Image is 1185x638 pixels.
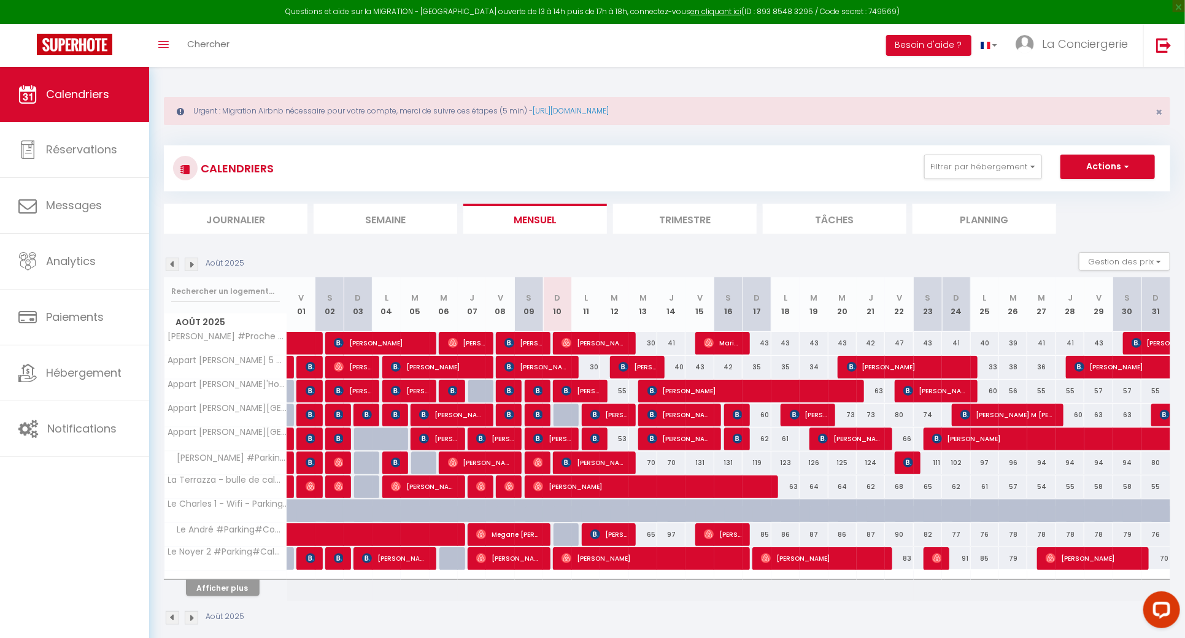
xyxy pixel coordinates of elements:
div: 94 [1084,452,1113,474]
span: [PERSON_NAME] et [PERSON_NAME] [562,379,599,402]
div: 78 [999,523,1027,546]
div: 64 [828,475,857,498]
div: 43 [828,332,857,355]
span: [PERSON_NAME] [619,355,656,379]
span: [PERSON_NAME] [391,379,428,402]
div: 38 [999,356,1027,379]
div: 56 [999,380,1027,402]
div: 62 [857,475,885,498]
div: 66 [885,428,913,450]
th: 17 [743,277,771,332]
div: 76 [971,523,999,546]
span: Hébergement [46,365,122,380]
th: 30 [1113,277,1141,332]
abbr: M [611,292,618,304]
span: [PERSON_NAME] [306,427,315,450]
span: [PERSON_NAME] [704,523,741,546]
abbr: V [1096,292,1102,304]
p: Août 2025 [206,258,244,269]
abbr: J [469,292,474,304]
abbr: D [1153,292,1159,304]
div: 78 [1084,523,1113,546]
img: Super Booking [37,34,112,55]
th: 04 [372,277,401,332]
div: 57 [999,475,1027,498]
button: Filtrer par hébergement [924,155,1042,179]
div: 34 [800,356,828,379]
th: 19 [800,277,828,332]
abbr: D [953,292,959,304]
abbr: S [327,292,333,304]
th: 16 [714,277,743,332]
li: Trimestre [613,204,757,234]
abbr: S [1124,292,1130,304]
div: 62 [743,428,771,450]
div: 74 [914,404,942,426]
div: 90 [885,523,913,546]
span: [PERSON_NAME] [334,475,343,498]
div: 47 [885,332,913,355]
span: [PERSON_NAME] [334,379,371,402]
span: [PERSON_NAME] [476,547,542,570]
span: [PERSON_NAME] [306,475,315,498]
span: Appart [PERSON_NAME][GEOGRAPHIC_DATA] [166,404,289,413]
span: [PERSON_NAME] [790,403,827,426]
div: 123 [771,452,800,474]
span: [PERSON_NAME] [533,403,542,426]
a: en cliquant ici [690,6,741,17]
span: [PERSON_NAME] [334,331,428,355]
th: 01 [287,277,315,332]
span: [PERSON_NAME] [334,427,343,450]
span: [PERSON_NAME] [448,379,457,402]
th: 21 [857,277,885,332]
abbr: L [983,292,987,304]
span: [PERSON_NAME] #Parking#Balcon [166,452,289,465]
abbr: L [784,292,787,304]
div: 40 [657,356,685,379]
div: 43 [914,332,942,355]
span: [PERSON_NAME] [334,403,343,426]
img: ... [1016,35,1034,53]
abbr: M [810,292,817,304]
span: [PERSON_NAME] [1046,547,1140,570]
button: Gestion des prix [1079,252,1170,271]
div: 57 [1113,380,1141,402]
span: [PERSON_NAME] [504,331,542,355]
li: Mensuel [463,204,607,234]
span: [PERSON_NAME] [334,355,371,379]
abbr: M [411,292,419,304]
span: [PERSON_NAME] [533,379,542,402]
abbr: L [385,292,388,304]
abbr: S [925,292,930,304]
th: 03 [344,277,372,332]
div: 70 [629,452,657,474]
span: [PERSON_NAME] [733,403,742,426]
span: [PERSON_NAME] [562,331,627,355]
th: 22 [885,277,913,332]
span: [PERSON_NAME] [761,547,883,570]
abbr: V [498,292,503,304]
abbr: J [669,292,674,304]
div: 63 [1084,404,1113,426]
th: 23 [914,277,942,332]
button: Actions [1060,155,1155,179]
div: 63 [771,475,800,498]
div: 43 [1084,332,1113,355]
abbr: S [527,292,532,304]
div: 35 [771,356,800,379]
div: 36 [1027,356,1056,379]
span: [PERSON_NAME] [590,523,628,546]
span: [PERSON_NAME] [391,403,400,426]
span: Marine Barrier [704,331,741,355]
abbr: M [839,292,846,304]
div: 79 [1113,523,1141,546]
div: 131 [685,452,714,474]
th: 05 [401,277,429,332]
div: 87 [857,523,885,546]
div: 94 [1027,452,1056,474]
span: [PERSON_NAME] [562,451,627,474]
span: [PERSON_NAME] [448,331,485,355]
th: 11 [572,277,600,332]
abbr: V [897,292,902,304]
th: 06 [430,277,458,332]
